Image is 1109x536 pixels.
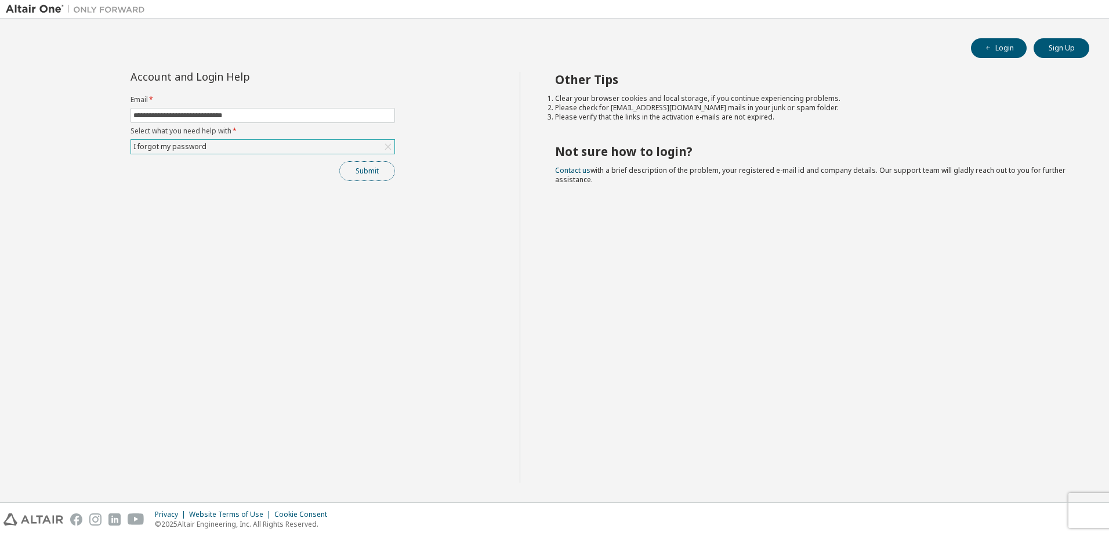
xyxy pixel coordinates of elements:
[131,140,394,154] div: I forgot my password
[555,165,590,175] a: Contact us
[971,38,1027,58] button: Login
[555,72,1069,87] h2: Other Tips
[131,126,395,136] label: Select what you need help with
[3,513,63,526] img: altair_logo.svg
[189,510,274,519] div: Website Terms of Use
[6,3,151,15] img: Altair One
[108,513,121,526] img: linkedin.svg
[555,113,1069,122] li: Please verify that the links in the activation e-mails are not expired.
[132,140,208,153] div: I forgot my password
[555,165,1065,184] span: with a brief description of the problem, your registered e-mail id and company details. Our suppo...
[555,103,1069,113] li: Please check for [EMAIL_ADDRESS][DOMAIN_NAME] mails in your junk or spam folder.
[89,513,102,526] img: instagram.svg
[155,519,334,529] p: © 2025 Altair Engineering, Inc. All Rights Reserved.
[128,513,144,526] img: youtube.svg
[339,161,395,181] button: Submit
[555,144,1069,159] h2: Not sure how to login?
[555,94,1069,103] li: Clear your browser cookies and local storage, if you continue experiencing problems.
[155,510,189,519] div: Privacy
[131,95,395,104] label: Email
[131,72,342,81] div: Account and Login Help
[70,513,82,526] img: facebook.svg
[274,510,334,519] div: Cookie Consent
[1034,38,1089,58] button: Sign Up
